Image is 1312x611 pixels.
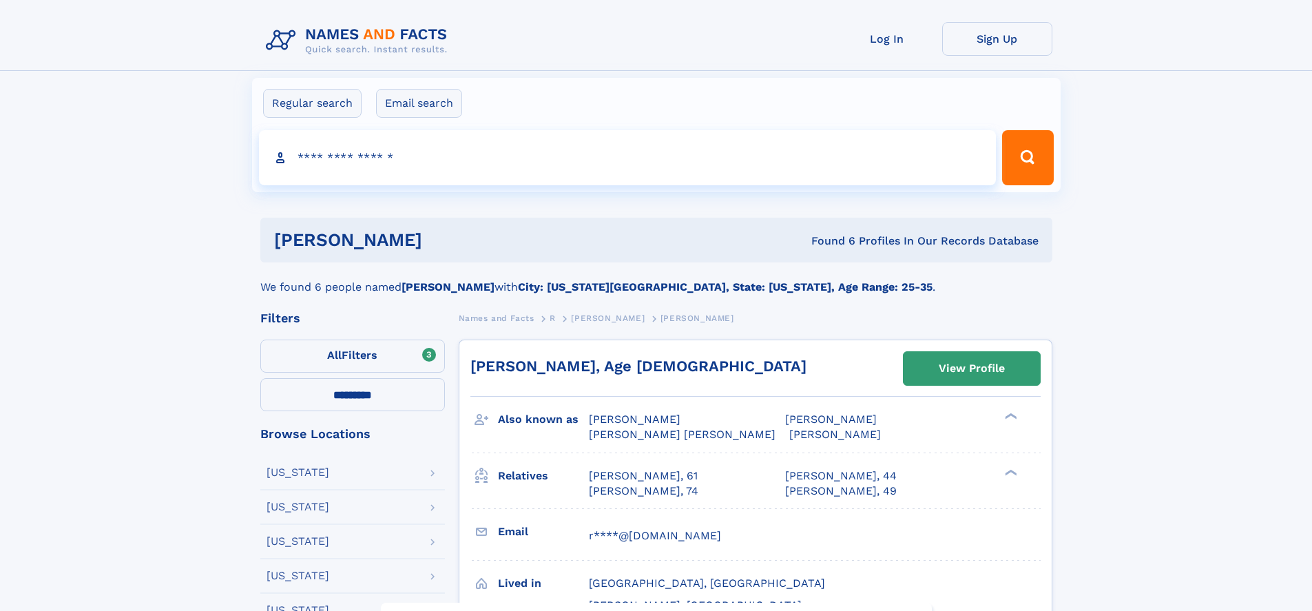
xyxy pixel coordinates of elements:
label: Filters [260,340,445,373]
span: R [550,313,556,323]
a: [PERSON_NAME], 44 [785,468,897,484]
div: Found 6 Profiles In Our Records Database [616,234,1039,249]
img: Logo Names and Facts [260,22,459,59]
a: [PERSON_NAME], 49 [785,484,897,499]
a: View Profile [904,352,1040,385]
span: [PERSON_NAME] [660,313,734,323]
div: Browse Locations [260,428,445,440]
a: R [550,309,556,327]
a: Log In [832,22,942,56]
div: [US_STATE] [267,536,329,547]
button: Search Button [1002,130,1053,185]
span: [GEOGRAPHIC_DATA], [GEOGRAPHIC_DATA] [589,577,825,590]
h1: [PERSON_NAME] [274,231,617,249]
span: [PERSON_NAME] [589,413,680,426]
div: [US_STATE] [267,501,329,512]
a: [PERSON_NAME], 74 [589,484,698,499]
div: [US_STATE] [267,467,329,478]
div: ❯ [1001,468,1018,477]
input: search input [259,130,997,185]
div: [US_STATE] [267,570,329,581]
a: [PERSON_NAME], 61 [589,468,698,484]
label: Email search [376,89,462,118]
b: [PERSON_NAME] [402,280,494,293]
b: City: [US_STATE][GEOGRAPHIC_DATA], State: [US_STATE], Age Range: 25-35 [518,280,933,293]
h3: Lived in [498,572,589,595]
span: [PERSON_NAME] [571,313,645,323]
a: Names and Facts [459,309,534,327]
div: View Profile [939,353,1005,384]
a: [PERSON_NAME] [571,309,645,327]
div: Filters [260,312,445,324]
div: ❯ [1001,412,1018,421]
span: [PERSON_NAME] [785,413,877,426]
span: [PERSON_NAME] [PERSON_NAME] [589,428,775,441]
h3: Email [498,520,589,543]
h3: Relatives [498,464,589,488]
span: [PERSON_NAME] [789,428,881,441]
h3: Also known as [498,408,589,431]
a: [PERSON_NAME], Age [DEMOGRAPHIC_DATA] [470,358,806,375]
label: Regular search [263,89,362,118]
a: Sign Up [942,22,1052,56]
div: We found 6 people named with . [260,262,1052,296]
span: All [327,349,342,362]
